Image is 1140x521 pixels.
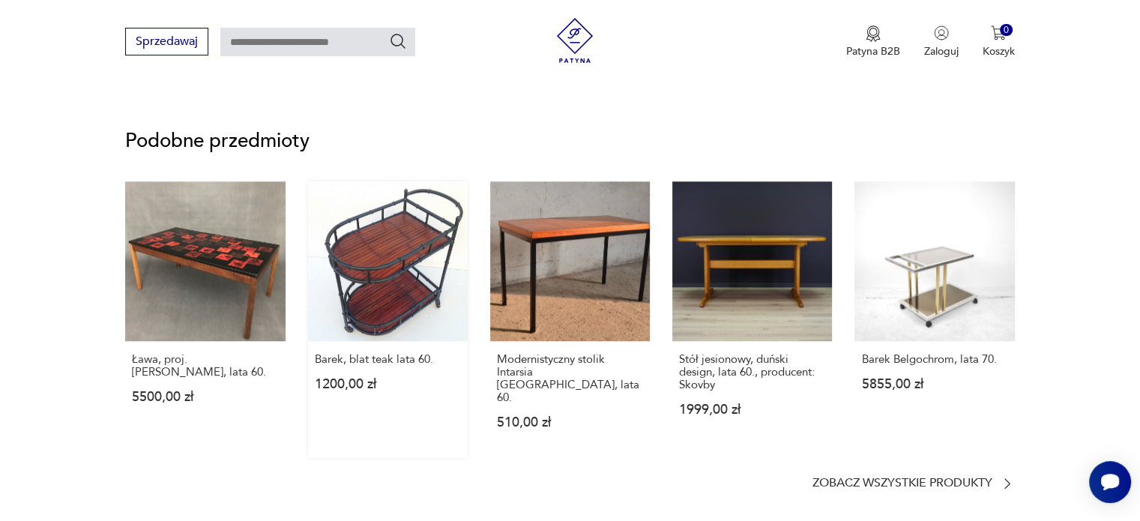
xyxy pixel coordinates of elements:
[125,28,208,55] button: Sprzedawaj
[679,403,825,416] p: 1999,00 zł
[125,37,208,48] a: Sprzedawaj
[497,353,643,404] p: Modernistyczny stolik Intarsia [GEOGRAPHIC_DATA], lata 60.
[1089,461,1131,503] iframe: Smartsupp widget button
[861,378,1007,391] p: 5855,00 zł
[552,18,597,63] img: Patyna - sklep z meblami i dekoracjami vintage
[679,353,825,391] p: Stół jesionowy, duński design, lata 60., producent: Skovby
[125,181,285,458] a: Ława, proj. Algot P. Törneman, lata 60.Ława, proj. [PERSON_NAME], lata 60.5500,00 zł
[866,25,881,42] img: Ikona medalu
[934,25,949,40] img: Ikonka użytkownika
[924,44,959,58] p: Zaloguj
[490,181,650,458] a: Modernistyczny stolik Intarsia Dresden, lata 60.Modernistyczny stolik Intarsia [GEOGRAPHIC_DATA],...
[132,391,278,403] p: 5500,00 zł
[846,25,900,58] a: Ikona medaluPatyna B2B
[854,181,1014,458] a: Barek Belgochrom, lata 70.Barek Belgochrom, lata 70.5855,00 zł
[389,32,407,50] button: Szukaj
[861,353,1007,366] p: Barek Belgochrom, lata 70.
[812,476,1015,491] a: Zobacz wszystkie produkty
[924,25,959,58] button: Zaloguj
[983,25,1015,58] button: 0Koszyk
[846,25,900,58] button: Patyna B2B
[132,353,278,379] p: Ława, proj. [PERSON_NAME], lata 60.
[991,25,1006,40] img: Ikona koszyka
[315,378,461,391] p: 1200,00 zł
[308,181,468,458] a: Barek, blat teak lata 60.Barek, blat teak lata 60.1200,00 zł
[812,478,992,488] p: Zobacz wszystkie produkty
[125,132,1014,150] p: Podobne przedmioty
[315,353,461,366] p: Barek, blat teak lata 60.
[846,44,900,58] p: Patyna B2B
[1000,24,1013,37] div: 0
[497,416,643,429] p: 510,00 zł
[672,181,832,458] a: Stół jesionowy, duński design, lata 60., producent: SkovbyStół jesionowy, duński design, lata 60....
[983,44,1015,58] p: Koszyk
